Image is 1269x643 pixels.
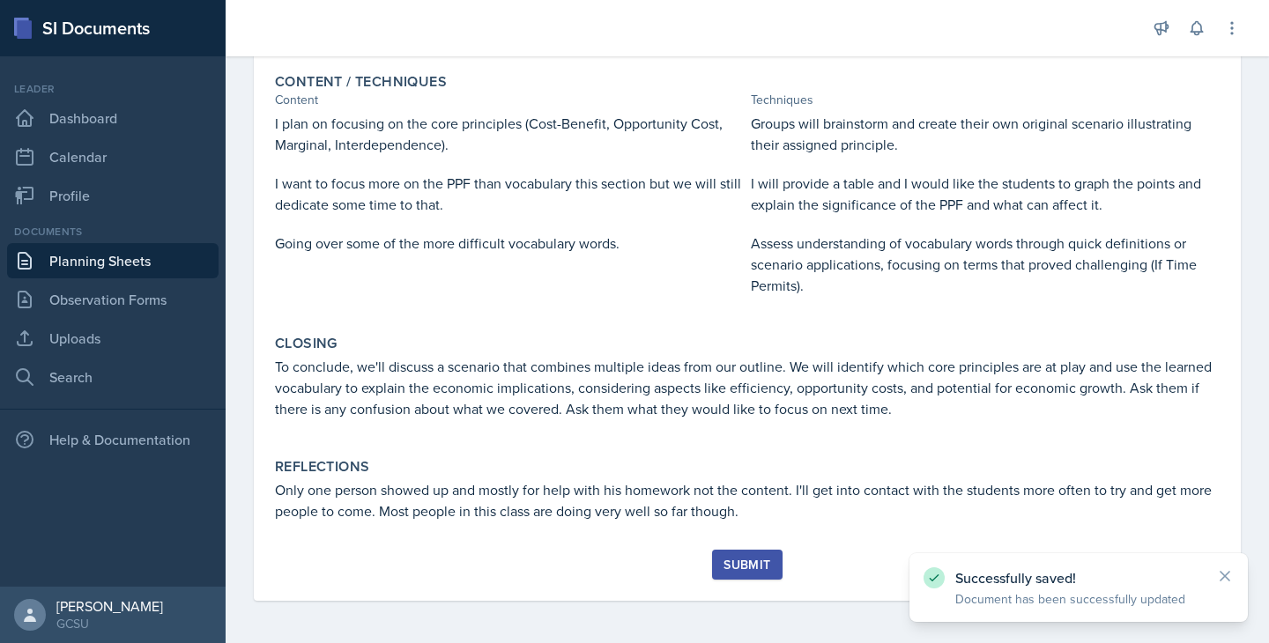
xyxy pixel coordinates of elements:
[7,100,219,136] a: Dashboard
[275,335,338,352] label: Closing
[724,558,770,572] div: Submit
[955,569,1202,587] p: Successfully saved!
[751,233,1220,296] p: Assess understanding of vocabulary words through quick definitions or scenario applications, focu...
[751,91,1220,109] div: Techniques
[712,550,782,580] button: Submit
[7,139,219,174] a: Calendar
[7,224,219,240] div: Documents
[7,178,219,213] a: Profile
[7,359,219,395] a: Search
[275,173,744,215] p: I want to focus more on the PPF than vocabulary this section but we will still dedicate some time...
[275,113,744,155] p: I plan on focusing on the core principles (Cost-Benefit, Opportunity Cost, Marginal, Interdepende...
[275,356,1220,419] p: To conclude, we'll discuss a scenario that combines multiple ideas from our outline. We will iden...
[275,479,1220,521] p: Only one person showed up and mostly for help with his homework not the content. I'll get into co...
[275,458,369,476] label: Reflections
[7,81,219,97] div: Leader
[751,173,1220,215] p: I will provide a table and I would like the students to graph the points and explain the signific...
[275,91,744,109] div: Content
[275,73,447,91] label: Content / Techniques
[7,243,219,278] a: Planning Sheets
[955,590,1202,608] p: Document has been successfully updated
[275,233,744,254] p: Going over some of the more difficult vocabulary words.
[7,422,219,457] div: Help & Documentation
[56,597,163,615] div: [PERSON_NAME]
[7,282,219,317] a: Observation Forms
[7,321,219,356] a: Uploads
[751,113,1220,155] p: Groups will brainstorm and create their own original scenario illustrating their assigned principle.
[56,615,163,632] div: GCSU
